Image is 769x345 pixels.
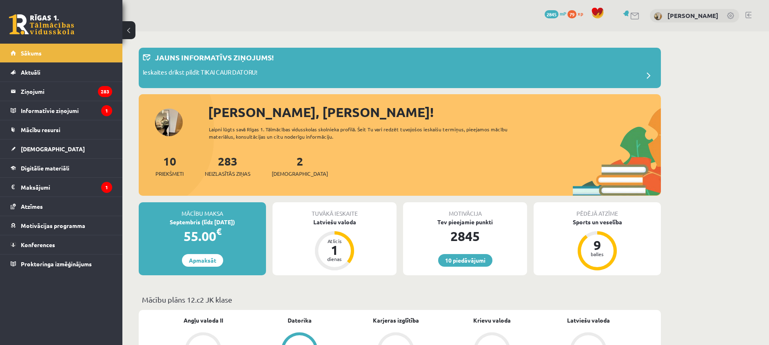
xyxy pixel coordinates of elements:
span: 2845 [545,10,558,18]
p: Mācību plāns 12.c2 JK klase [142,294,658,305]
a: Konferences [11,235,112,254]
div: Atlicis [322,239,347,243]
a: Sports un veselība 9 balles [534,218,661,272]
i: 1 [101,105,112,116]
a: [DEMOGRAPHIC_DATA] [11,139,112,158]
a: Apmaksāt [182,254,223,267]
a: Jauns informatīvs ziņojums! Ieskaites drīkst pildīt TIKAI CAUR DATORU! [143,52,657,84]
div: Mācību maksa [139,202,266,218]
span: Priekšmeti [155,170,184,178]
span: Digitālie materiāli [21,164,69,172]
a: Atzīmes [11,197,112,216]
div: Motivācija [403,202,527,218]
a: 283Neizlasītās ziņas [205,154,250,178]
a: Ziņojumi283 [11,82,112,101]
span: [DEMOGRAPHIC_DATA] [272,170,328,178]
div: 2845 [403,226,527,246]
a: Latviešu valoda Atlicis 1 dienas [273,218,397,272]
legend: Informatīvie ziņojumi [21,101,112,120]
span: [DEMOGRAPHIC_DATA] [21,145,85,153]
a: 2[DEMOGRAPHIC_DATA] [272,154,328,178]
i: 1 [101,182,112,193]
div: Septembris (līdz [DATE]) [139,218,266,226]
a: Mācību resursi [11,120,112,139]
a: Angļu valoda II [184,316,223,325]
a: Latviešu valoda [567,316,610,325]
a: Karjeras izglītība [373,316,419,325]
span: Mācību resursi [21,126,60,133]
div: 9 [585,239,609,252]
p: Ieskaites drīkst pildīt TIKAI CAUR DATORU! [143,68,257,79]
div: Tuvākā ieskaite [273,202,397,218]
div: [PERSON_NAME], [PERSON_NAME]! [208,102,661,122]
a: 2845 mP [545,10,566,17]
div: balles [585,252,609,257]
i: 283 [98,86,112,97]
legend: Maksājumi [21,178,112,197]
div: Latviešu valoda [273,218,397,226]
a: Krievu valoda [473,316,511,325]
span: Atzīmes [21,203,43,210]
div: Sports un veselība [534,218,661,226]
span: Aktuāli [21,69,40,76]
div: Pēdējā atzīme [534,202,661,218]
span: mP [560,10,566,17]
div: dienas [322,257,347,261]
legend: Ziņojumi [21,82,112,101]
a: Motivācijas programma [11,216,112,235]
a: Proktoringa izmēģinājums [11,254,112,273]
a: Informatīvie ziņojumi1 [11,101,112,120]
span: € [216,226,222,237]
a: [PERSON_NAME] [667,11,718,20]
div: 55.00 [139,226,266,246]
p: Jauns informatīvs ziņojums! [155,52,274,63]
span: Motivācijas programma [21,222,85,229]
a: Digitālie materiāli [11,159,112,177]
a: 10 piedāvājumi [438,254,492,267]
span: Proktoringa izmēģinājums [21,260,92,268]
span: Konferences [21,241,55,248]
div: 1 [322,243,347,257]
a: 10Priekšmeti [155,154,184,178]
div: Tev pieejamie punkti [403,218,527,226]
span: 79 [567,10,576,18]
span: Sākums [21,49,42,57]
a: Datorika [288,316,312,325]
a: Aktuāli [11,63,112,82]
a: Maksājumi1 [11,178,112,197]
a: Sākums [11,44,112,62]
div: Laipni lūgts savā Rīgas 1. Tālmācības vidusskolas skolnieka profilā. Šeit Tu vari redzēt tuvojošo... [209,126,522,140]
a: 79 xp [567,10,587,17]
img: Viktorija Zieneviča [654,12,662,20]
span: Neizlasītās ziņas [205,170,250,178]
span: xp [578,10,583,17]
a: Rīgas 1. Tālmācības vidusskola [9,14,74,35]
